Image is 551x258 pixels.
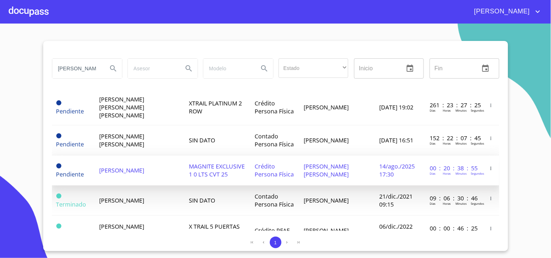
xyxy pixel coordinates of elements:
p: Horas [443,201,451,205]
p: Minutos [455,201,467,205]
span: [PERSON_NAME] [304,136,349,144]
p: Minutos [455,141,467,145]
span: Terminado [56,200,86,208]
span: Contado Persona Física [255,132,294,148]
span: Terminado [56,193,61,199]
span: Terminado [56,224,61,229]
span: [DATE] 19:02 [379,103,413,111]
span: [PERSON_NAME] [PERSON_NAME] [PERSON_NAME] [99,95,144,119]
button: Search [180,60,198,77]
p: Horas [443,141,451,145]
button: 1 [270,237,281,248]
span: Pendiente [56,140,84,148]
span: [PERSON_NAME] [304,103,349,111]
span: [PERSON_NAME] [PERSON_NAME] [304,162,349,178]
span: MAGNITE EXCLUSIVE 1 0 LTS CVT 25 [189,162,245,178]
p: Segundos [471,201,484,205]
p: Segundos [471,108,484,112]
span: Crédito Persona Física [255,99,294,115]
span: Terminado [56,230,86,238]
span: [DATE] 16:51 [379,136,413,144]
span: 14/ago./2025 17:30 [379,162,415,178]
span: X TRAIL 5 PUERTAS ADVANCE 2 ROW [189,222,240,238]
input: search [128,59,177,78]
span: XTRAIL PLATINUM 2 ROW [189,99,242,115]
input: search [52,59,102,78]
p: 00 : 20 : 38 : 55 [430,164,479,172]
span: [PERSON_NAME] [PERSON_NAME] [99,132,144,148]
span: Crédito Persona Física [255,162,294,178]
span: [PERSON_NAME] [304,226,349,234]
button: Search [256,60,273,77]
span: Pendiente [56,100,61,105]
p: Horas [443,108,451,112]
p: 261 : 23 : 27 : 25 [430,101,479,109]
p: Minutos [455,108,467,112]
span: Pendiente [56,170,84,178]
p: Segundos [471,171,484,175]
p: Dias [430,141,435,145]
span: Pendiente [56,107,84,115]
button: account of current user [469,6,542,17]
button: Search [105,60,122,77]
span: 06/dic./2022 11:54 [379,222,413,238]
p: Dias [430,171,435,175]
span: 21/dic./2021 09:15 [379,192,413,208]
p: 09 : 06 : 30 : 46 [430,194,479,202]
span: [PERSON_NAME] [469,6,534,17]
span: [PERSON_NAME] [99,166,144,174]
span: SIN DATO [189,196,215,204]
p: Dias [430,201,435,205]
input: search [203,59,253,78]
span: Contado Persona Física [255,192,294,208]
span: [PERSON_NAME] [304,196,349,204]
p: Segundos [471,141,484,145]
span: 1 [274,240,277,245]
span: [PERSON_NAME] [PERSON_NAME] [99,222,144,238]
span: SIN DATO [189,136,215,144]
p: 152 : 22 : 07 : 45 [430,134,479,142]
span: Pendiente [56,133,61,138]
span: [PERSON_NAME] [99,196,144,204]
div: ​ [279,58,348,78]
span: Crédito PFAE [255,226,290,234]
p: Dias [430,108,435,112]
p: Minutos [455,171,467,175]
span: Pendiente [56,163,61,168]
p: Horas [443,171,451,175]
p: 00 : 00 : 46 : 25 [430,224,479,232]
